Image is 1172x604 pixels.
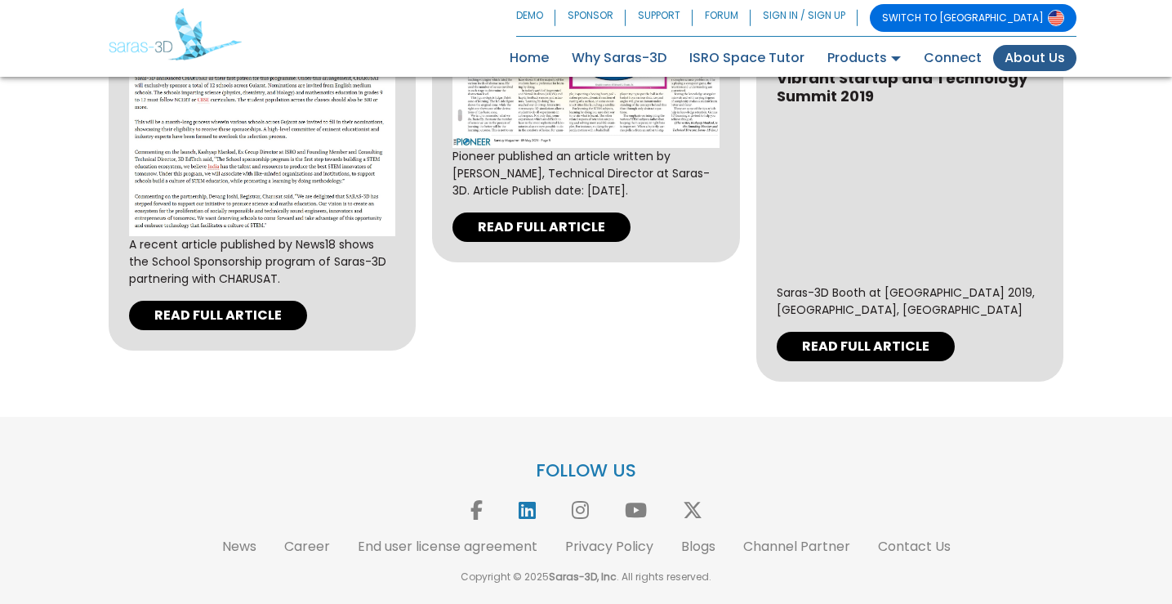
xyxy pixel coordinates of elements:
img: Saras 3D [109,8,242,60]
a: DEMO [516,4,555,32]
a: Contact Us [878,537,951,556]
a: SPONSOR [555,4,626,32]
img: Switch to USA [1048,10,1064,26]
a: Career [284,537,330,556]
a: SWITCH TO [GEOGRAPHIC_DATA] [870,4,1076,32]
a: Privacy Policy [565,537,653,556]
p: A recent article published by News18 shows the School Sponsorship program of Saras-3D partnering ... [129,236,396,288]
a: FORUM [693,4,751,32]
a: About Us [993,45,1076,71]
a: READ FULL ARTICLE [452,213,631,242]
a: Why Saras-3D [560,45,678,71]
p: Pioneer published an article written by [PERSON_NAME], Technical Director at Saras-3D. Article Pu... [452,148,720,199]
a: SUPPORT [626,4,693,32]
a: READ FULL ARTICLE [777,332,955,361]
p: Vibrant Startup and Technology Summit 2019 [777,69,1044,105]
a: Channel Partner [743,537,850,556]
p: Saras-3D Booth at [GEOGRAPHIC_DATA] 2019, [GEOGRAPHIC_DATA], [GEOGRAPHIC_DATA] [777,284,1044,319]
a: End user license agreement [358,537,537,556]
p: Copyright © 2025 . All rights reserved. [109,570,1064,584]
p: FOLLOW US [109,459,1064,483]
a: ISRO Space Tutor [678,45,816,71]
a: Blogs [681,537,715,556]
b: Saras-3D, Inc [549,570,617,584]
a: SIGN IN / SIGN UP [751,4,858,32]
a: Connect [912,45,993,71]
a: Home [498,45,560,71]
a: READ FULL ARTICLE [129,301,307,330]
a: News [222,537,256,556]
iframe: Ahmedabad: સાયન્સસીટી ખાતે અભ્યાસ માટે મહત્વૂપૂર્ણ એવી સ્ટાર્ટઅપ એન્ડ ટેક્નોલોજી સમિટ યોજાઇ [777,115,1044,266]
a: Products [816,45,912,71]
